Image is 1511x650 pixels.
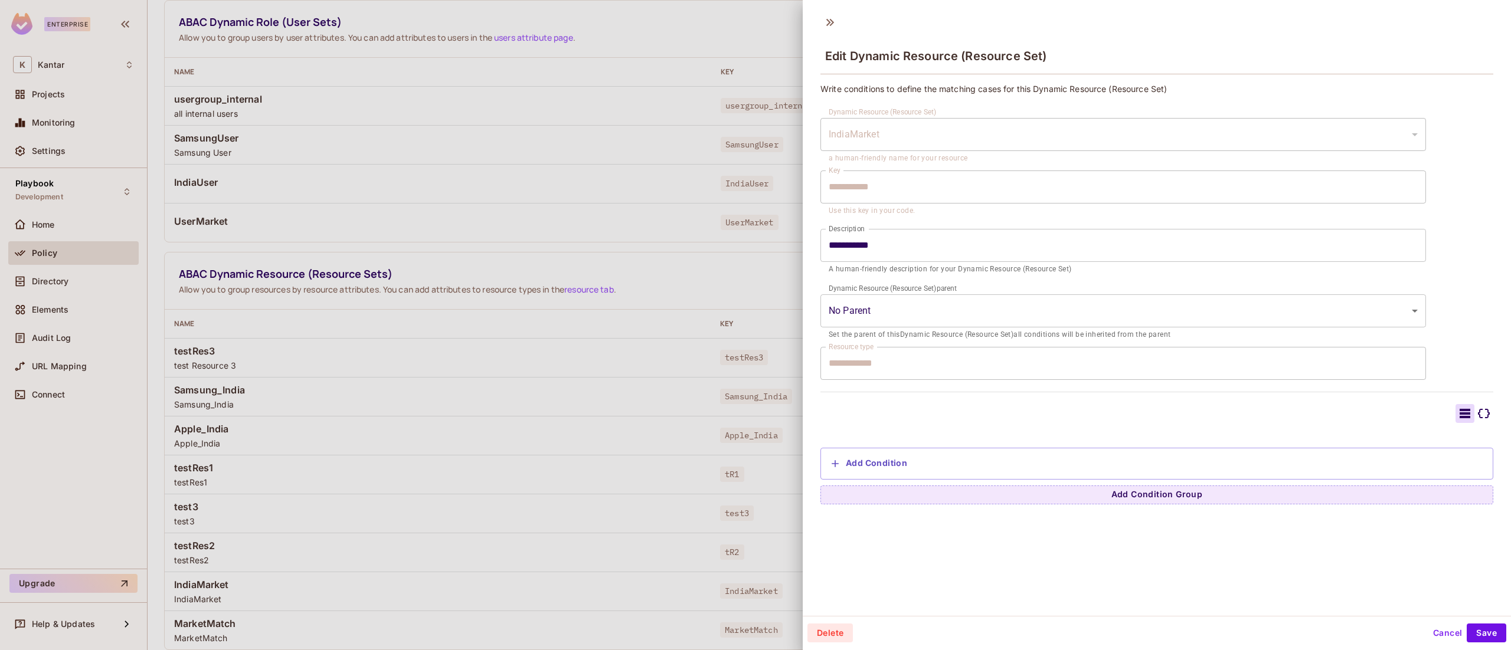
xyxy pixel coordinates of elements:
[829,107,937,117] label: Dynamic Resource (Resource Set)
[829,224,865,234] label: Description
[827,454,912,473] button: Add Condition
[820,83,1493,94] p: Write conditions to define the matching cases for this Dynamic Resource (Resource Set)
[829,153,1418,165] p: a human-friendly name for your resource
[807,623,853,642] button: Delete
[820,118,1426,151] div: Without label
[1467,623,1506,642] button: Save
[820,485,1493,504] button: Add Condition Group
[829,283,957,293] label: Dynamic Resource (Resource Set) parent
[829,205,1418,217] p: Use this key in your code.
[825,49,1046,63] span: Edit Dynamic Resource (Resource Set)
[829,342,874,352] label: Resource type
[1428,623,1467,642] button: Cancel
[820,294,1426,327] div: Without label
[829,264,1418,275] p: A human-friendly description for your Dynamic Resource (Resource Set)
[829,329,1418,341] p: Set the parent of this Dynamic Resource (Resource Set) all conditions will be inherited from the ...
[829,165,840,175] label: Key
